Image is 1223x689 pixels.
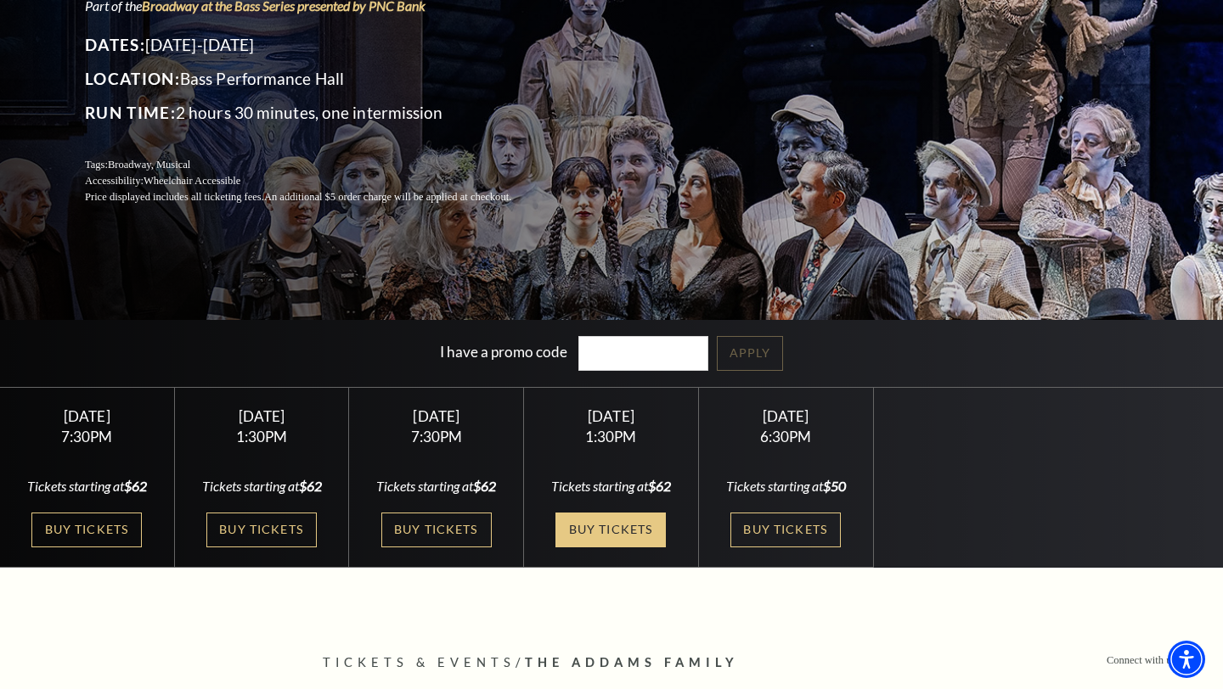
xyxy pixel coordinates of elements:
[323,653,900,674] p: /
[440,343,567,361] label: I have a promo code
[648,478,671,494] span: $62
[206,513,317,547] a: Buy Tickets
[1168,641,1205,678] div: Accessibility Menu
[194,477,328,496] div: Tickets starting at
[1107,653,1189,669] p: Connect with us on
[85,69,180,88] span: Location:
[369,407,503,425] div: [DATE]
[323,655,516,669] span: Tickets & Events
[194,407,328,425] div: [DATE]
[525,655,739,669] span: The Addams Family
[719,477,853,496] div: Tickets starting at
[85,103,176,122] span: Run Time:
[20,477,154,496] div: Tickets starting at
[144,175,240,187] span: Wheelchair Accessible
[85,99,552,126] p: 2 hours 30 minutes, one intermission
[85,65,552,92] p: Bass Performance Hall
[473,478,496,494] span: $62
[194,429,328,444] div: 1:30PM
[85,35,145,54] span: Dates:
[124,478,147,494] span: $62
[719,407,853,425] div: [DATE]
[85,189,552,205] p: Price displayed includes all ticketing fees.
[369,429,503,444] div: 7:30PM
[264,191,511,203] span: An additional $5 order charge will be applied at checkout.
[369,477,503,496] div: Tickets starting at
[108,159,190,171] span: Broadway, Musical
[544,429,678,444] div: 1:30PM
[823,478,846,494] span: $50
[544,407,678,425] div: [DATE]
[730,513,841,547] a: Buy Tickets
[31,513,142,547] a: Buy Tickets
[85,173,552,189] p: Accessibility:
[85,31,552,59] p: [DATE]-[DATE]
[20,407,154,425] div: [DATE]
[719,429,853,444] div: 6:30PM
[20,429,154,444] div: 7:30PM
[544,477,678,496] div: Tickets starting at
[85,157,552,173] p: Tags:
[299,478,322,494] span: $62
[555,513,666,547] a: Buy Tickets
[381,513,492,547] a: Buy Tickets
